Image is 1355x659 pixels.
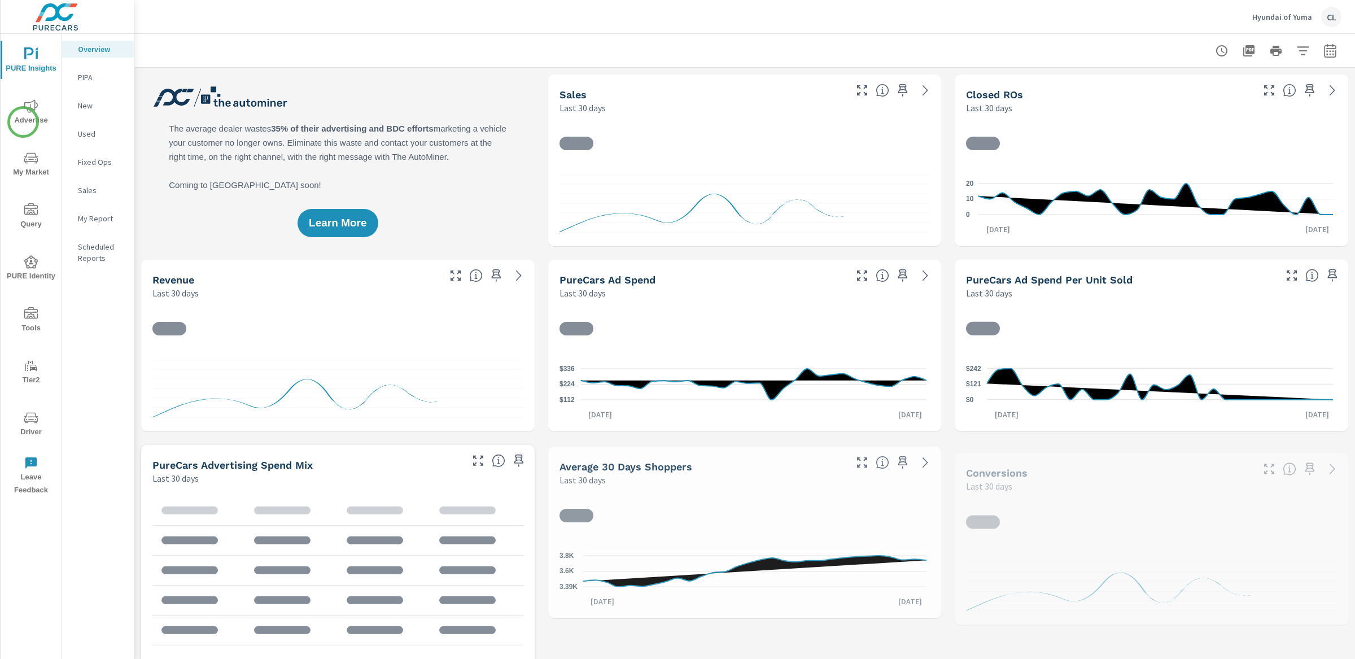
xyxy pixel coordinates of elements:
[560,101,606,115] p: Last 30 days
[966,365,981,373] text: $242
[62,238,134,267] div: Scheduled Reports
[966,396,974,404] text: $0
[1301,81,1319,99] span: Save this to your personalized report
[876,456,889,469] span: A rolling 30 day total of daily Shoppers on the dealership website, averaged over the selected da...
[966,180,974,187] text: 20
[62,210,134,227] div: My Report
[876,269,889,282] span: Total cost of media for all PureCars channels for the selected dealership group over the selected...
[62,41,134,58] div: Overview
[62,125,134,142] div: Used
[966,286,1012,300] p: Last 30 days
[1323,267,1341,285] span: Save this to your personalized report
[62,182,134,199] div: Sales
[583,596,622,607] p: [DATE]
[894,267,912,285] span: Save this to your personalized report
[890,596,930,607] p: [DATE]
[890,409,930,420] p: [DATE]
[987,409,1026,420] p: [DATE]
[78,43,125,55] p: Overview
[560,461,692,473] h5: Average 30 Days Shoppers
[966,89,1023,101] h5: Closed ROs
[1319,40,1341,62] button: Select Date Range
[560,552,574,560] text: 3.8K
[78,128,125,139] p: Used
[469,452,487,470] button: Make Fullscreen
[894,453,912,472] span: Save this to your personalized report
[309,218,366,228] span: Learn More
[4,456,58,497] span: Leave Feedback
[966,211,970,219] text: 0
[1323,81,1341,99] a: See more details in report
[853,453,871,472] button: Make Fullscreen
[1,34,62,501] div: nav menu
[1305,269,1319,282] span: Average cost of advertising per each vehicle sold at the dealer over the selected date range. The...
[447,267,465,285] button: Make Fullscreen
[560,396,575,404] text: $112
[894,81,912,99] span: Save this to your personalized report
[4,411,58,439] span: Driver
[1252,12,1312,22] p: Hyundai of Yuma
[1297,224,1337,235] p: [DATE]
[62,97,134,114] div: New
[1297,409,1337,420] p: [DATE]
[1265,40,1287,62] button: Print Report
[966,101,1012,115] p: Last 30 days
[1321,7,1341,27] div: CL
[4,99,58,127] span: Advertise
[4,151,58,179] span: My Market
[1283,84,1296,97] span: Number of Repair Orders Closed by the selected dealership group over the selected time range. [So...
[1323,460,1341,478] a: See more details in report
[4,47,58,75] span: PURE Insights
[916,81,934,99] a: See more details in report
[876,84,889,97] span: Number of vehicles sold by the dealership over the selected date range. [Source: This data is sou...
[966,467,1028,479] h5: Conversions
[853,81,871,99] button: Make Fullscreen
[4,255,58,283] span: PURE Identity
[152,472,199,485] p: Last 30 days
[78,100,125,111] p: New
[966,195,974,203] text: 10
[560,568,574,575] text: 3.6K
[510,267,528,285] a: See more details in report
[560,274,655,286] h5: PureCars Ad Spend
[560,286,606,300] p: Last 30 days
[1238,40,1260,62] button: "Export Report to PDF"
[78,241,125,264] p: Scheduled Reports
[560,381,575,389] text: $224
[966,274,1133,286] h5: PureCars Ad Spend Per Unit Sold
[4,203,58,231] span: Query
[78,72,125,83] p: PIPA
[4,307,58,335] span: Tools
[1260,460,1278,478] button: Make Fullscreen
[298,209,378,237] button: Learn More
[152,459,313,471] h5: PureCars Advertising Spend Mix
[4,359,58,387] span: Tier2
[1283,462,1296,475] span: The number of dealer-specified goals completed by a visitor. [Source: This data is provided by th...
[560,89,587,101] h5: Sales
[1301,460,1319,478] span: Save this to your personalized report
[966,479,1012,493] p: Last 30 days
[916,453,934,472] a: See more details in report
[487,267,505,285] span: Save this to your personalized report
[78,185,125,196] p: Sales
[152,274,194,286] h5: Revenue
[978,224,1018,235] p: [DATE]
[1283,267,1301,285] button: Make Fullscreen
[560,473,606,487] p: Last 30 days
[492,454,505,468] span: This table looks at how you compare to the amount of budget you spend per channel as opposed to y...
[78,156,125,168] p: Fixed Ops
[916,267,934,285] a: See more details in report
[62,69,134,86] div: PIPA
[966,380,981,388] text: $121
[469,269,483,282] span: Total sales revenue over the selected date range. [Source: This data is sourced from the dealer’s...
[580,409,620,420] p: [DATE]
[560,583,578,591] text: 3.39K
[152,286,199,300] p: Last 30 days
[1292,40,1314,62] button: Apply Filters
[78,213,125,224] p: My Report
[62,154,134,171] div: Fixed Ops
[510,452,528,470] span: Save this to your personalized report
[853,267,871,285] button: Make Fullscreen
[560,365,575,373] text: $336
[1260,81,1278,99] button: Make Fullscreen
